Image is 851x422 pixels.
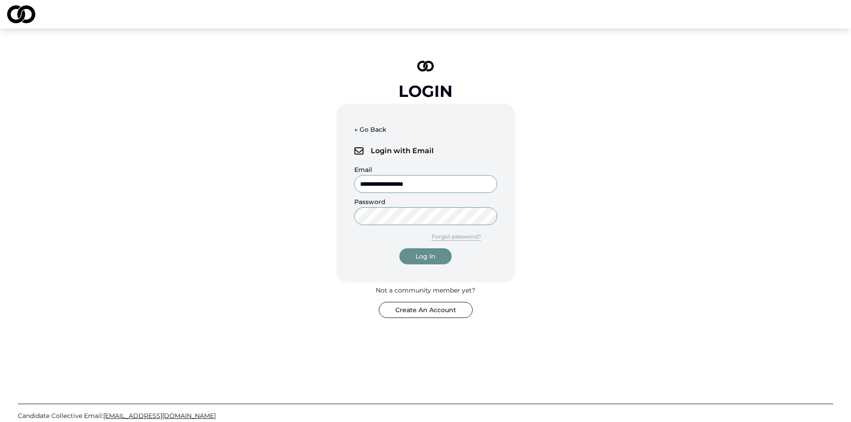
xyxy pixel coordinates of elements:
[398,82,453,100] div: Login
[354,198,386,206] label: Password
[415,252,436,261] div: Log In
[103,412,216,420] span: [EMAIL_ADDRESS][DOMAIN_NAME]
[7,5,35,23] img: logo
[354,121,386,138] button: ← Go Back
[399,248,452,264] button: Log In
[376,286,475,295] div: Not a community member yet?
[354,166,372,174] label: Email
[417,61,434,71] img: logo
[354,147,364,155] img: logo
[415,229,497,245] button: Forgot password?
[18,411,833,420] a: Candidate Collective Email:[EMAIL_ADDRESS][DOMAIN_NAME]
[354,141,497,161] div: Login with Email
[379,302,473,318] button: Create An Account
